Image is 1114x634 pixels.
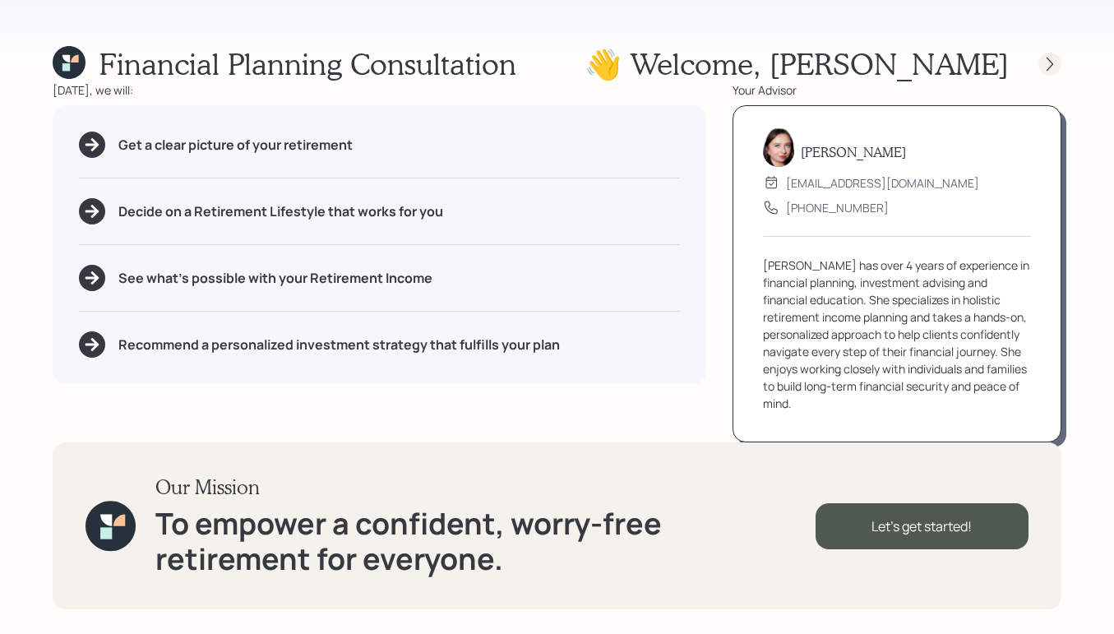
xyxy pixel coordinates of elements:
h1: To empower a confident, worry-free retirement for everyone. [155,506,815,576]
div: [DATE], we will: [53,81,706,99]
h5: Recommend a personalized investment strategy that fulfills your plan [118,337,560,353]
h1: Financial Planning Consultation [99,46,516,81]
h3: Our Mission [155,475,815,499]
div: [PHONE_NUMBER] [786,199,889,216]
h5: [PERSON_NAME] [801,144,906,160]
h5: Decide on a Retirement Lifestyle that works for you [118,204,443,220]
div: [PERSON_NAME] has over 4 years of experience in financial planning, investment advising and finan... [763,257,1031,412]
div: [EMAIL_ADDRESS][DOMAIN_NAME] [786,174,979,192]
h5: See what's possible with your Retirement Income [118,271,432,286]
div: Let's get started! [816,503,1028,549]
h1: 👋 Welcome , [PERSON_NAME] [585,46,1009,81]
h5: Get a clear picture of your retirement [118,137,353,153]
div: Your Advisor [733,81,1061,99]
img: aleksandra-headshot.png [763,127,794,167]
